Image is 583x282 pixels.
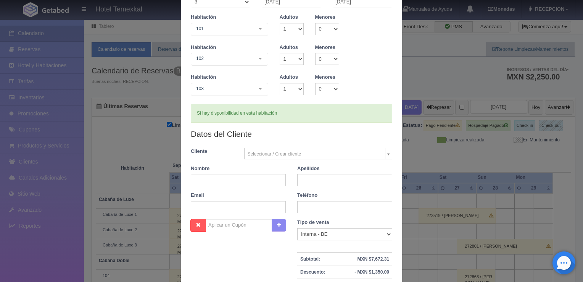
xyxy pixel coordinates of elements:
label: Habitación [191,74,216,81]
strong: - MXN $1,350.00 [354,269,389,275]
input: Aplicar un Cupón [206,219,272,231]
span: 101 [194,25,253,32]
span: 102 [194,55,253,62]
label: Adultos [280,74,298,81]
label: Email [191,192,204,199]
strong: MXN $7,672.31 [358,256,389,262]
label: Menores [315,44,335,51]
legend: Datos del Cliente [191,128,392,140]
label: Adultos [280,14,298,21]
div: Si hay disponibilidad en esta habitación [191,104,392,123]
span: Seleccionar / Crear cliente [248,148,382,160]
th: Subtotal: [297,253,328,266]
label: Habitación [191,44,216,51]
label: Nombre [191,165,209,172]
label: Apellidos [297,165,320,172]
span: 103 [194,85,253,92]
label: Habitación [191,14,216,21]
label: Adultos [280,44,298,51]
label: Tipo de venta [297,219,329,226]
label: Menores [315,74,335,81]
label: Teléfono [297,192,317,199]
label: Cliente [185,148,238,155]
label: Menores [315,14,335,21]
a: Seleccionar / Crear cliente [244,148,393,159]
th: Descuento: [297,266,328,279]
